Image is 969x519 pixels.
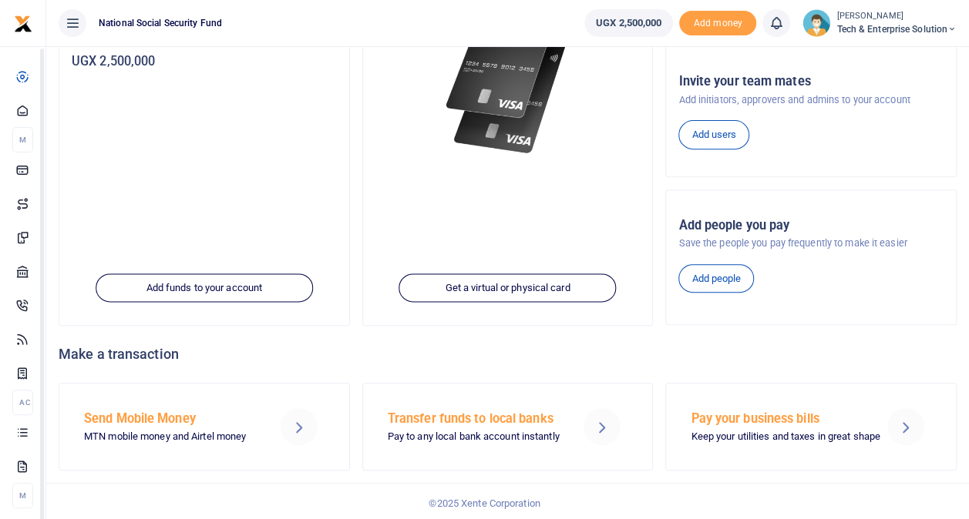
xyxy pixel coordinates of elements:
li: Toup your wallet [679,11,756,36]
img: logo-small [14,15,32,33]
a: Send Mobile Money MTN mobile money and Airtel money [59,383,350,470]
span: Tech & Enterprise Solution [836,22,957,36]
h5: Pay your business bills [691,411,868,427]
a: Transfer funds to local banks Pay to any local bank account instantly [362,383,654,470]
span: Add money [679,11,756,36]
a: Add money [679,16,756,28]
a: profile-user [PERSON_NAME] Tech & Enterprise Solution [802,9,957,37]
a: Pay your business bills Keep your utilities and taxes in great shape [665,383,957,470]
span: National Social Security Fund [93,16,228,30]
a: Get a virtual or physical card [399,273,617,303]
img: profile-user [802,9,830,37]
h5: UGX 2,500,000 [72,54,337,69]
h4: Make a transaction [59,346,957,363]
li: M [12,483,33,508]
li: Wallet ballance [578,9,679,37]
a: UGX 2,500,000 [584,9,673,37]
h5: Send Mobile Money [84,411,261,427]
span: UGX 2,500,000 [596,15,661,31]
p: Pay to any local bank account instantly [388,429,565,445]
a: logo-small logo-large logo-large [14,17,32,28]
h5: Add people you pay [678,218,944,233]
h5: Transfer funds to local banks [388,411,565,427]
a: Add funds to your account [96,273,313,303]
li: M [12,127,33,152]
a: Add people [678,264,754,293]
p: Save the people you pay frequently to make it easier [678,236,944,251]
li: Ac [12,390,33,415]
p: Keep your utilities and taxes in great shape [691,429,868,445]
a: Add users [678,120,749,149]
p: MTN mobile money and Airtel money [84,429,261,445]
h5: Invite your team mates [678,74,944,89]
p: Add initiators, approvers and admins to your account [678,92,944,108]
small: [PERSON_NAME] [836,10,957,23]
